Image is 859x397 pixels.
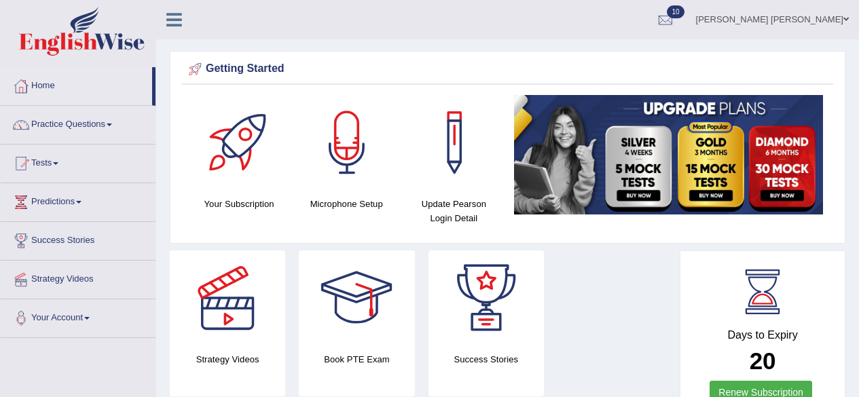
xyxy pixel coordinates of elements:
[1,106,156,140] a: Practice Questions
[1,67,152,101] a: Home
[185,59,830,79] div: Getting Started
[514,95,823,214] img: small5.jpg
[299,352,414,366] h4: Book PTE Exam
[428,352,544,366] h4: Success Stories
[667,5,684,18] span: 10
[695,329,830,341] h4: Days to Expiry
[407,197,500,225] h4: Update Pearson Login Detail
[170,352,285,366] h4: Strategy Videos
[299,197,393,211] h4: Microphone Setup
[1,261,156,295] a: Strategy Videos
[750,347,776,374] b: 20
[1,183,156,217] a: Predictions
[192,197,286,211] h4: Your Subscription
[1,145,156,178] a: Tests
[1,299,156,333] a: Your Account
[1,222,156,256] a: Success Stories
